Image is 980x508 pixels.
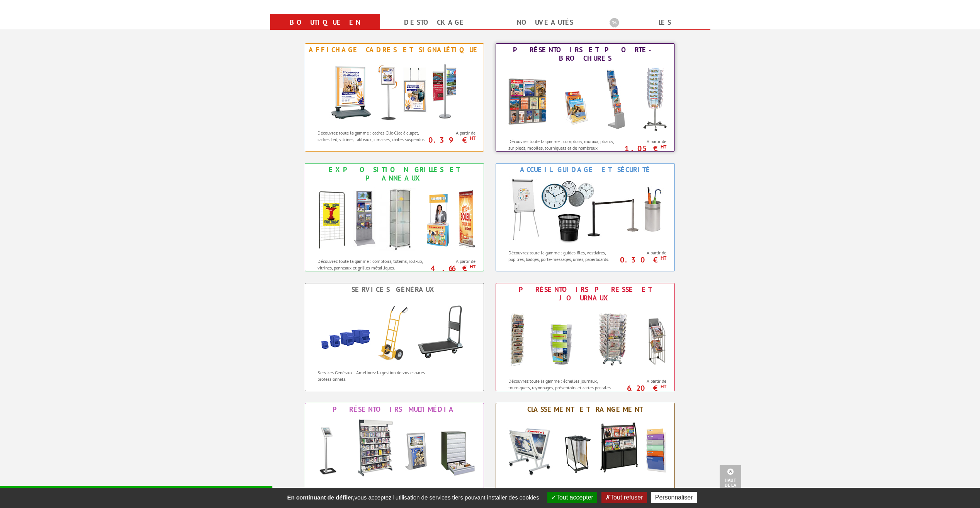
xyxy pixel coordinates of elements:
div: Services Généraux [307,285,482,294]
p: 0.30 € [617,257,667,262]
a: Présentoirs Presse et Journaux Présentoirs Presse et Journaux Découvrez toute la gamme : échelles... [496,283,675,391]
p: 1.05 € [617,146,667,151]
div: Présentoirs et Porte-brochures [498,46,673,63]
a: Exposition Grilles et Panneaux Exposition Grilles et Panneaux Découvrez toute la gamme : comptoir... [305,163,484,271]
p: 0.39 € [426,138,476,142]
button: Tout refuser [601,492,647,503]
span: A partir de [621,138,667,145]
img: Présentoirs Presse et Journaux [500,304,670,374]
span: A partir de [621,378,667,384]
span: A partir de [621,250,667,256]
sup: HT [661,255,666,261]
div: Classement et Rangement [498,405,673,414]
a: Destockage [389,15,481,29]
span: A partir de [430,258,476,264]
p: 6.20 € [617,386,667,390]
p: Découvrez toute la gamme : échelles journaux, tourniquets, rayonnages, présentoirs et cartes post... [508,378,618,391]
img: Présentoirs et Porte-brochures [500,65,670,134]
img: Classement et Rangement [500,416,670,485]
div: Affichage Cadres et Signalétique [307,46,482,54]
p: 4.66 € [426,266,476,271]
p: Découvrez toute la gamme : guides files, vestiaires, pupitres, badges, porte-messages, urnes, pap... [508,249,618,263]
a: Les promotions [610,15,701,43]
img: Services Généraux [309,296,479,365]
a: Présentoirs et Porte-brochures Présentoirs et Porte-brochures Découvrez toute la gamme : comptoir... [496,43,675,152]
a: Affichage Cadres et Signalétique Affichage Cadres et Signalétique Découvrez toute la gamme : cadr... [305,43,484,152]
a: Services Généraux Services Généraux Services Généraux : Améliorez la gestion de vos espaces profe... [305,283,484,391]
button: Personnaliser (fenêtre modale) [651,492,697,503]
div: Présentoirs Presse et Journaux [498,285,673,302]
p: Découvrez toute la gamme : cadres Clic-Clac à clapet, cadres Led, vitrines, tableaux, cimaises, c... [318,130,428,143]
img: Accueil Guidage et Sécurité [500,176,670,245]
span: A partir de [430,130,476,136]
div: Présentoirs Multimédia [307,405,482,414]
img: Exposition Grilles et Panneaux [309,184,479,254]
a: nouveautés [499,15,591,29]
p: Découvrez toute la gamme : comptoirs, totems, roll-up, vitrines, panneaux et grilles métalliques. [318,258,428,271]
span: vous acceptez l'utilisation de services tiers pouvant installer des cookies [283,494,543,501]
div: Accueil Guidage et Sécurité [498,165,673,174]
a: Boutique en ligne [279,15,371,43]
button: Tout accepter [547,492,597,503]
div: Exposition Grilles et Panneaux [307,165,482,182]
img: Présentoirs Multimédia [309,416,479,485]
p: Découvrez toute la gamme : comptoirs, muraux, pliants, sur pieds, mobiles, tourniquets et de nomb... [508,138,618,158]
p: Services Généraux : Améliorez la gestion de vos espaces professionnels. [318,369,428,382]
a: Haut de la page [720,465,741,496]
sup: HT [661,143,666,150]
strong: En continuant de défiler, [287,494,354,501]
a: Accueil Guidage et Sécurité Accueil Guidage et Sécurité Découvrez toute la gamme : guides files, ... [496,163,675,271]
sup: HT [661,383,666,390]
img: Affichage Cadres et Signalétique [323,56,466,126]
sup: HT [470,263,476,270]
sup: HT [470,135,476,141]
b: Les promotions [610,15,706,31]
